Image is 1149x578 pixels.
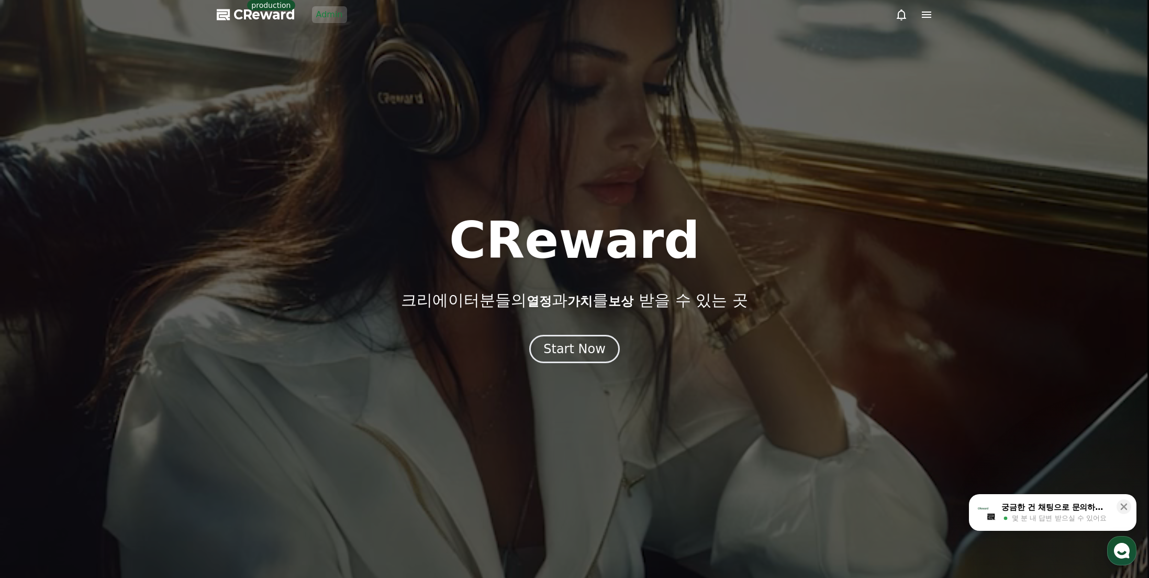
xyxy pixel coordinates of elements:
[567,294,593,309] span: 가치
[608,294,633,309] span: 보상
[449,215,700,266] h1: CReward
[217,6,295,23] a: CReward
[312,6,347,23] a: Admin
[529,335,620,363] button: Start Now
[527,294,552,309] span: 열정
[401,291,748,310] p: 크리에이터분들의 과 를 받을 수 있는 곳
[543,341,606,357] div: Start Now
[529,345,620,355] a: Start Now
[233,6,295,23] span: CReward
